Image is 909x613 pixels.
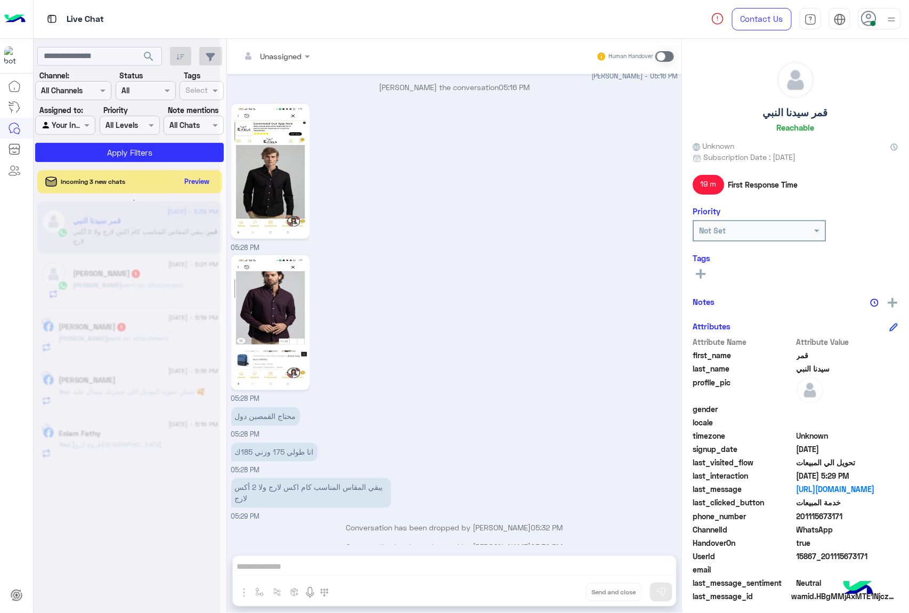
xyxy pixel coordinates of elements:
[797,564,899,575] span: null
[797,443,899,455] span: 2025-09-07T13:50:31.908Z
[797,577,899,588] span: 0
[531,523,563,533] span: 05:32 PM
[693,140,735,151] span: Unknown
[797,417,899,428] span: null
[777,123,815,132] h6: Reachable
[732,8,792,30] a: Contact Us
[797,497,899,508] span: خدمة المبيعات
[728,179,798,190] span: First Response Time
[693,511,795,522] span: phone_number
[797,430,899,441] span: Unknown
[704,151,796,163] span: Subscription Date : [DATE]
[693,430,795,441] span: timezone
[693,537,795,549] span: HandoverOn
[231,522,678,534] p: Conversation has been dropped by [PERSON_NAME]
[4,46,23,66] img: 713415422032625
[67,12,104,27] p: Live Chat
[805,13,817,26] img: tab
[184,84,208,98] div: Select
[693,336,795,348] span: Attribute Name
[231,82,678,93] p: [PERSON_NAME] the conversation
[797,511,899,522] span: 201115673171
[693,297,715,307] h6: Notes
[693,377,795,401] span: profile_pic
[231,478,391,508] p: 7/9/2025, 5:29 PM
[4,8,26,30] img: Logo
[693,350,795,361] span: first_name
[888,298,898,308] img: add
[764,107,829,119] h5: قمر سيدنا النبي
[693,551,795,562] span: UserId
[800,8,821,30] a: tab
[234,107,307,236] img: 1111342800515864.jpg
[871,299,879,307] img: notes
[231,407,300,426] p: 7/9/2025, 5:28 PM
[693,363,795,374] span: last_name
[797,336,899,348] span: Attribute Value
[711,12,724,25] img: spinner
[231,395,260,403] span: 05:28 PM
[231,443,318,462] p: 7/9/2025, 5:28 PM
[693,564,795,575] span: email
[231,513,260,521] span: 05:29 PM
[693,417,795,428] span: locale
[778,62,814,98] img: defaultAdmin.png
[231,431,260,439] span: 05:28 PM
[45,12,59,26] img: tab
[693,457,795,468] span: last_visited_flow
[592,71,678,82] span: [PERSON_NAME] - 05:16 PM
[797,551,899,562] span: 15867_201115673171
[693,483,795,495] span: last_message
[885,13,898,26] img: profile
[693,253,898,263] h6: Tags
[693,524,795,535] span: ChannelId
[693,470,795,481] span: last_interaction
[797,377,824,404] img: defaultAdmin.png
[693,497,795,508] span: last_clicked_button
[840,570,877,608] img: hulul-logo.png
[797,457,899,468] span: تحويل الي المبيعات
[797,363,899,374] span: سيدنا النبي
[693,591,790,602] span: last_message_id
[693,321,731,331] h6: Attributes
[797,470,899,481] span: 2025-09-07T14:29:39.9469133Z
[231,542,678,553] p: Conversation has been dropped by [PERSON_NAME]
[834,13,846,26] img: tab
[117,191,136,209] div: loading...
[797,404,899,415] span: null
[797,483,899,495] a: [URL][DOMAIN_NAME]
[693,443,795,455] span: signup_date
[693,206,721,216] h6: Priority
[231,244,260,252] span: 05:28 PM
[797,524,899,535] span: 2
[792,591,898,602] span: wamid.HBgMMjAxMTE1NjczMTcxFQIAEhggQUNGMTIzNUQ4QkU3MDI0NDcwNkMxODE2NzhBRUZFMzEA
[531,543,563,552] span: 05:32 PM
[693,577,795,588] span: last_message_sentiment
[586,583,642,601] button: Send and close
[693,404,795,415] span: gender
[693,175,725,194] span: 19 m
[234,258,307,388] img: 771988548888984.jpg
[797,350,899,361] span: قمر
[499,83,530,92] span: 05:16 PM
[608,52,653,61] small: Human Handover
[231,466,260,474] span: 05:28 PM
[797,537,899,549] span: true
